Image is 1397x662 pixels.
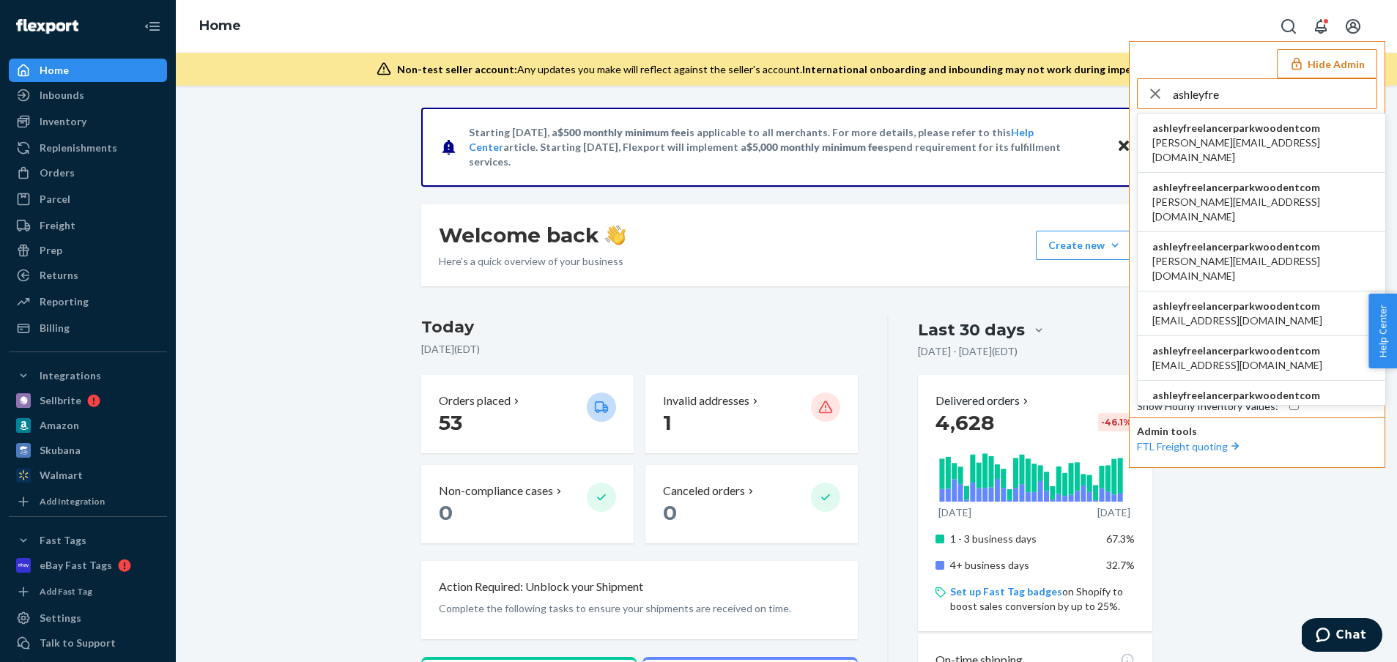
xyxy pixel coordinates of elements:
span: ashleyfreelancerparkwoodentcom [1152,239,1371,254]
p: Orders placed [439,393,511,409]
button: Integrations [9,364,167,387]
div: Replenishments [40,141,117,155]
a: Home [9,59,167,82]
span: ashleyfreelancerparkwoodentcom [1152,180,1371,195]
a: Home [199,18,241,34]
div: Orders [40,165,75,180]
a: Prep [9,239,167,262]
p: Canceled orders [663,483,745,499]
span: [PERSON_NAME][EMAIL_ADDRESS][DOMAIN_NAME] [1152,135,1371,165]
div: Add Fast Tag [40,585,92,598]
p: Admin tools [1137,424,1377,439]
p: [DATE] [938,505,971,520]
a: Settings [9,606,167,630]
span: 4,628 [935,410,994,435]
div: Sellbrite [40,393,81,408]
a: Replenishments [9,136,167,160]
a: Returns [9,264,167,287]
span: $5,000 monthly minimum fee [746,141,883,153]
div: Skubana [40,443,81,458]
span: 1 [663,410,672,435]
span: 32.7% [1106,559,1135,571]
a: eBay Fast Tags [9,554,167,577]
a: Orders [9,161,167,185]
a: Freight [9,214,167,237]
span: [EMAIL_ADDRESS][DOMAIN_NAME] [1152,313,1322,328]
div: Settings [40,611,81,625]
span: ashleyfreelancerparkwoodentcom [1152,343,1322,358]
a: Walmart [9,464,167,487]
div: Inventory [40,114,86,129]
p: Starting [DATE], a is applicable to all merchants. For more details, please refer to this article... [469,125,1103,169]
iframe: Opens a widget where you can chat to one of our agents [1302,618,1382,655]
div: Talk to Support [40,636,116,650]
span: 67.3% [1106,532,1135,545]
button: Open Search Box [1274,12,1303,41]
div: Last 30 days [918,319,1025,341]
div: eBay Fast Tags [40,558,112,573]
a: Add Integration [9,493,167,510]
div: Fast Tags [40,533,86,548]
span: ashleyfreelancerparkwoodentcom [1152,388,1322,403]
button: Talk to Support [9,631,167,655]
button: Open account menu [1338,12,1368,41]
span: [PERSON_NAME][EMAIL_ADDRESS][DOMAIN_NAME] [1152,254,1371,283]
button: Hide Admin [1277,49,1377,78]
div: Parcel [40,192,70,207]
button: Canceled orders 0 [645,465,858,543]
p: [DATE] [1097,505,1130,520]
div: Reporting [40,294,89,309]
div: Home [40,63,69,78]
p: [DATE] - [DATE] ( EDT ) [918,344,1018,359]
p: [DATE] ( EDT ) [421,342,859,357]
h3: Today [421,316,859,339]
span: [EMAIL_ADDRESS][DOMAIN_NAME] [1152,358,1322,373]
span: 0 [663,500,677,525]
button: Open notifications [1306,12,1335,41]
p: Action Required: Unblock your Shipment [439,579,643,595]
img: hand-wave emoji [605,225,626,245]
p: on Shopify to boost sales conversion by up to 25%. [950,584,1134,614]
button: Close [1114,136,1133,157]
a: Sellbrite [9,389,167,412]
img: Flexport logo [16,19,78,34]
button: Create new [1036,231,1135,260]
p: 4+ business days [950,558,1094,573]
span: 53 [439,410,462,435]
button: Close Navigation [138,12,167,41]
a: Reporting [9,290,167,313]
a: Parcel [9,187,167,211]
p: Complete the following tasks to ensure your shipments are received on time. [439,601,841,616]
button: Fast Tags [9,529,167,552]
ol: breadcrumbs [188,5,253,48]
div: Prep [40,243,62,258]
button: Delivered orders [935,393,1031,409]
a: FTL Freight quoting [1137,440,1242,453]
span: 0 [439,500,453,525]
span: [EMAIL_ADDRESS][DOMAIN_NAME] [1152,403,1322,417]
div: Show Hourly Inventory Values : [1137,399,1278,414]
div: -46.1 % [1098,413,1135,431]
div: Walmart [40,468,83,483]
input: Search or paste seller ID [1173,79,1376,108]
div: Integrations [40,368,101,383]
p: Here’s a quick overview of your business [439,254,626,269]
p: Invalid addresses [663,393,749,409]
button: Non-compliance cases 0 [421,465,634,543]
button: Help Center [1368,294,1397,368]
div: Freight [40,218,75,233]
span: Non-test seller account: [397,63,517,75]
a: Billing [9,316,167,340]
div: Inbounds [40,88,84,103]
a: Amazon [9,414,167,437]
button: Invalid addresses 1 [645,375,858,453]
span: ashleyfreelancerparkwoodentcom [1152,299,1322,313]
div: Add Integration [40,495,105,507]
a: Set up Fast Tag badges [950,585,1062,598]
div: Returns [40,268,78,283]
button: Orders placed 53 [421,375,634,453]
span: [PERSON_NAME][EMAIL_ADDRESS][DOMAIN_NAME] [1152,195,1371,224]
a: Add Fast Tag [9,583,167,600]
